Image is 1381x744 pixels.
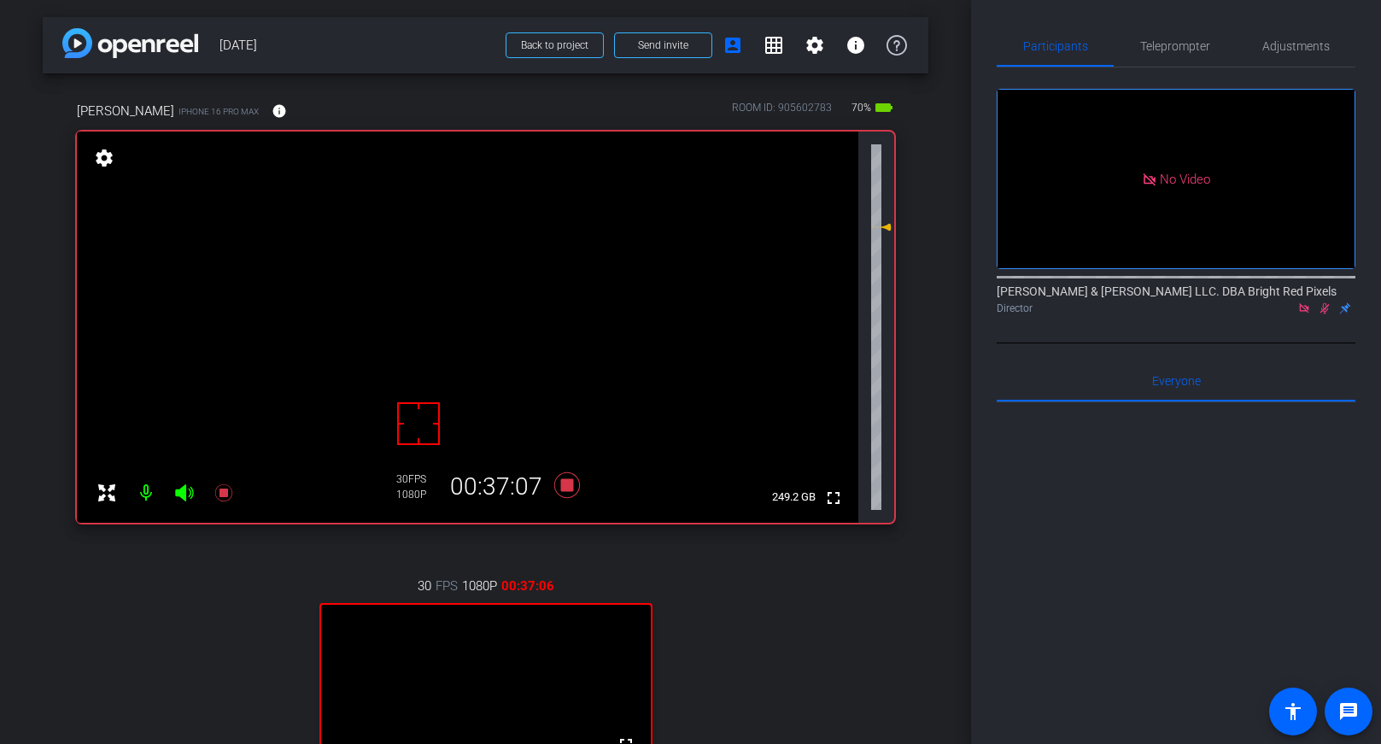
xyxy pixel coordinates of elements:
[436,577,458,595] span: FPS
[92,148,116,168] mat-icon: settings
[766,487,822,507] span: 249.2 GB
[874,97,894,118] mat-icon: battery_std
[997,301,1355,316] div: Director
[1160,171,1210,186] span: No Video
[871,217,892,237] mat-icon: 12 dB
[1262,40,1330,52] span: Adjustments
[849,94,874,121] span: 70%
[1152,375,1201,387] span: Everyone
[805,35,825,56] mat-icon: settings
[439,472,553,501] div: 00:37:07
[732,100,832,125] div: ROOM ID: 905602783
[408,473,426,485] span: FPS
[846,35,866,56] mat-icon: info
[997,283,1355,316] div: [PERSON_NAME] & [PERSON_NAME] LLC. DBA Bright Red Pixels
[1338,701,1359,722] mat-icon: message
[764,35,784,56] mat-icon: grid_on
[418,577,431,595] span: 30
[1283,701,1303,722] mat-icon: accessibility
[77,102,174,120] span: [PERSON_NAME]
[178,105,259,118] span: iPhone 16 Pro Max
[506,32,604,58] button: Back to project
[396,472,439,486] div: 30
[219,28,495,62] span: [DATE]
[396,488,439,501] div: 1080P
[1023,40,1088,52] span: Participants
[1140,40,1210,52] span: Teleprompter
[521,39,588,51] span: Back to project
[723,35,743,56] mat-icon: account_box
[62,28,198,58] img: app-logo
[823,488,844,508] mat-icon: fullscreen
[638,38,688,52] span: Send invite
[614,32,712,58] button: Send invite
[501,577,554,595] span: 00:37:06
[462,577,497,595] span: 1080P
[272,103,287,119] mat-icon: info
